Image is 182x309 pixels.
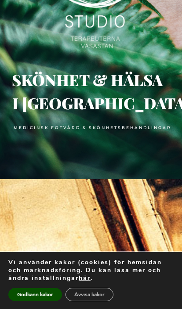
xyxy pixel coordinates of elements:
button: Godkänn kakor [8,288,62,301]
button: Avvisa kakor [66,288,113,301]
button: här [79,274,91,282]
div: i [GEOGRAPHIC_DATA] [12,99,138,109]
div: Medicinsk fotvård & skönhetsbehandlingar [14,123,142,151]
p: Vi använder kakor (cookies) för hemsidan och marknadsföring. Du kan läsa mer och ändra inställnin... [8,259,175,282]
